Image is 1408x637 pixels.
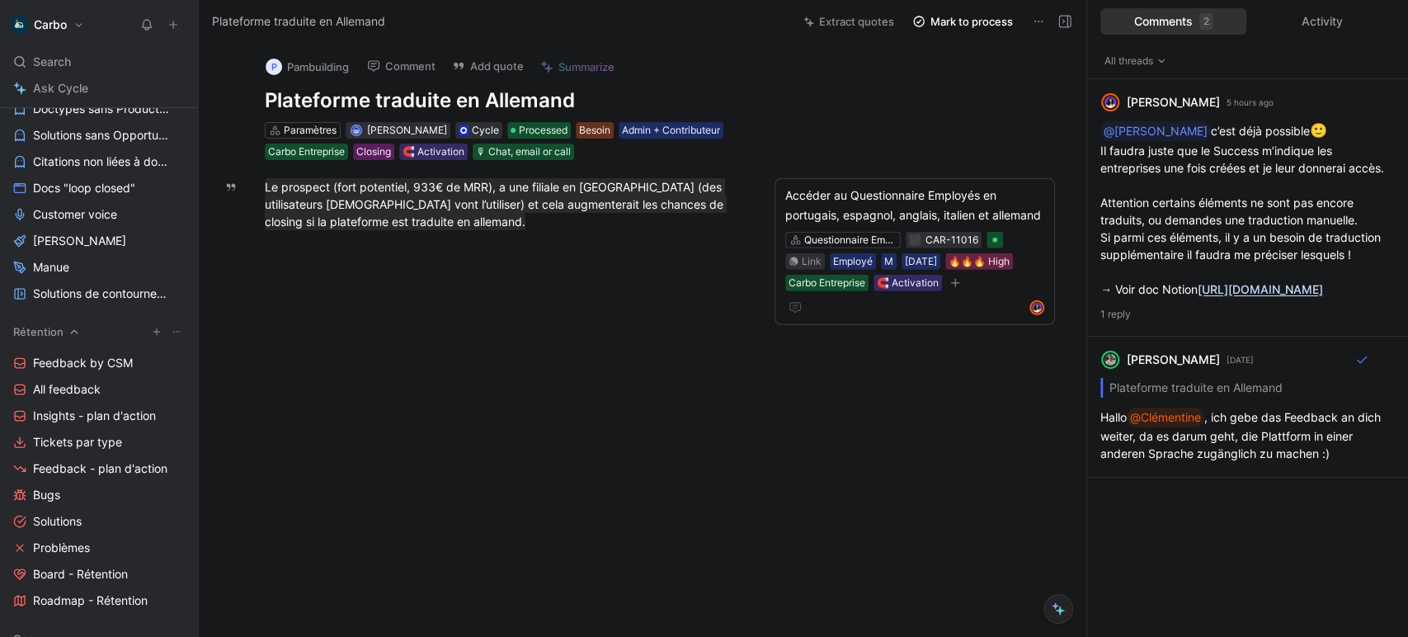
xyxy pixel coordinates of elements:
[7,76,191,101] a: Ask Cycle
[7,403,191,428] a: Insights - plan d'action
[258,54,356,79] button: PPambuilding
[949,253,1010,270] div: 🔥🔥🔥 High
[7,255,191,280] a: Manue
[7,319,191,613] div: RétentionFeedback by CSMAll feedbackInsights - plan d'actionTickets par typeFeedback - plan d'act...
[7,123,191,148] a: Solutions sans Opportunité
[533,55,622,78] button: Summarize
[579,122,610,139] div: Besoin
[905,10,1020,33] button: Mark to process
[7,202,191,227] a: Customer voice
[519,122,567,139] span: Processed
[1100,53,1170,69] button: All threads
[7,149,191,174] a: Citations non liées à doctype
[796,10,902,33] button: Extract quotes
[11,17,27,33] img: Carbo
[7,536,191,560] a: Problèmes
[7,351,191,375] a: Feedback by CSM
[1100,306,1395,323] p: 1 reply
[33,127,169,144] span: Solutions sans Opportunité
[7,319,191,344] div: Rétention
[7,562,191,587] a: Board - Rétention
[33,592,148,609] span: Roadmap - Rétention
[1250,8,1396,35] div: Activity
[13,323,64,340] span: Rétention
[33,460,167,477] span: Feedback - plan d'action
[1127,350,1220,370] div: [PERSON_NAME]
[33,259,69,276] span: Manue
[1100,8,1246,35] div: Comments2
[1103,95,1118,110] img: avatar
[909,234,921,246] button: ✔️
[7,456,191,481] a: Feedback - plan d'action
[360,54,443,78] button: Comment
[877,275,939,291] div: 🧲 Activation
[507,122,571,139] div: Processed
[7,13,88,36] button: CarboCarbo
[802,253,822,270] div: Link
[33,180,135,196] span: Docs "loop closed"
[7,430,191,455] a: Tickets par type
[265,178,727,230] mark: Le prospect (fort potentiel, 933€ de MRR), a une filiale en [GEOGRAPHIC_DATA] (des utilisateurs [...
[7,97,191,121] a: Doctypes sans Product area
[351,125,360,134] img: avatar
[7,588,191,613] a: Roadmap - Rétention
[7,377,191,402] a: All feedback
[7,281,191,306] a: Solutions de contournement
[910,235,920,245] img: ✔️
[7,229,191,253] a: [PERSON_NAME]
[33,233,126,249] span: [PERSON_NAME]
[1199,13,1213,30] div: 2
[33,285,170,302] span: Solutions de contournement
[789,275,865,291] div: Carbo Entreprise
[403,144,464,160] div: 🧲 Activation
[33,153,170,170] span: Citations non liées à doctype
[7,483,191,507] a: Bugs
[33,540,90,556] span: Problèmes
[356,144,391,160] div: Closing
[33,408,156,424] span: Insights - plan d'action
[1227,95,1274,110] p: 5 hours ago
[33,52,71,72] span: Search
[33,78,88,98] span: Ask Cycle
[33,355,133,371] span: Feedback by CSM
[476,144,571,160] div: 🎙 Chat, email or call
[1031,302,1043,314] img: avatar
[1127,92,1220,112] div: [PERSON_NAME]
[7,50,191,74] div: Search
[804,232,897,248] div: Questionnaire Employés
[884,253,893,270] div: M
[33,206,117,223] span: Customer voice
[33,434,122,451] span: Tickets par type
[7,509,191,534] a: Solutions
[905,253,937,270] div: [DATE]
[558,59,615,74] span: Summarize
[925,232,978,248] div: CAR-11016
[33,513,82,530] span: Solutions
[785,186,1044,225] div: Accéder au Questionnaire Employés en portugais, espagnol, anglais, italien et allemand
[33,101,170,117] span: Doctypes sans Product area
[284,122,337,139] div: Paramètres
[1103,352,1118,367] img: avatar
[34,17,67,32] h1: Carbo
[472,122,499,139] div: Cycle
[1227,352,1254,367] p: [DATE]
[1104,53,1166,69] span: All threads
[268,144,345,160] div: Carbo Entreprise
[212,12,385,31] span: Plateforme traduite en Allemand
[33,566,128,583] span: Board - Rétention
[445,54,531,78] button: Add quote
[622,122,720,139] div: Admin + Contributeur
[265,87,743,114] h1: Plateforme traduite en Allemand
[266,59,282,75] div: P
[367,124,447,136] span: [PERSON_NAME]
[33,381,101,398] span: All feedback
[7,176,191,201] a: Docs "loop closed"
[833,253,873,270] div: Employé
[33,487,60,503] span: Bugs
